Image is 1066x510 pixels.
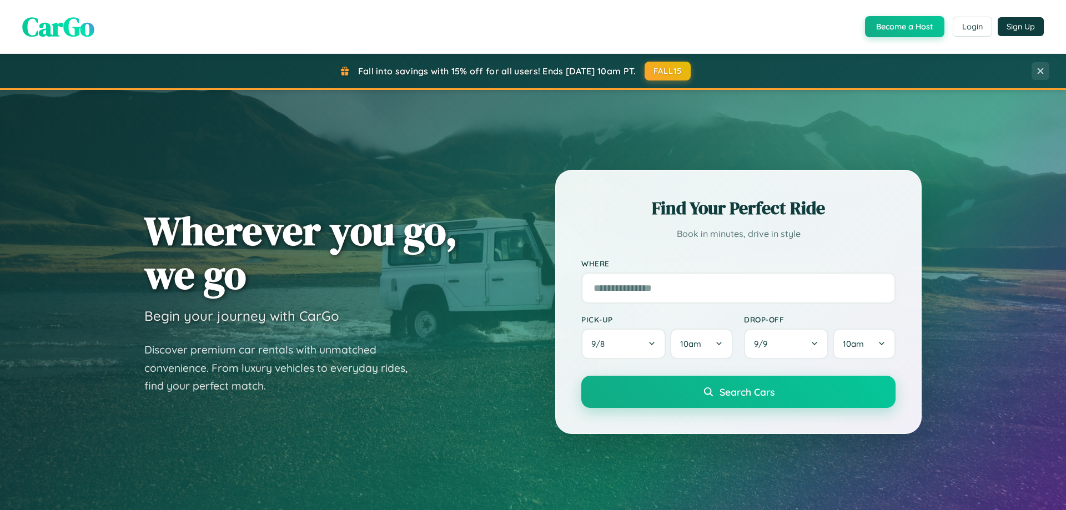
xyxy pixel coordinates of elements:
[680,339,701,349] span: 10am
[144,307,339,324] h3: Begin your journey with CarGo
[581,196,896,220] h2: Find Your Perfect Ride
[998,17,1044,36] button: Sign Up
[581,315,733,324] label: Pick-up
[22,8,94,45] span: CarGo
[720,386,775,398] span: Search Cars
[591,339,610,349] span: 9 / 8
[754,339,773,349] span: 9 / 9
[144,209,457,296] h1: Wherever you go, we go
[865,16,944,37] button: Become a Host
[670,329,733,359] button: 10am
[144,341,422,395] p: Discover premium car rentals with unmatched convenience. From luxury vehicles to everyday rides, ...
[744,315,896,324] label: Drop-off
[843,339,864,349] span: 10am
[645,62,691,80] button: FALL15
[358,65,636,77] span: Fall into savings with 15% off for all users! Ends [DATE] 10am PT.
[581,259,896,268] label: Where
[744,329,828,359] button: 9/9
[581,376,896,408] button: Search Cars
[953,17,992,37] button: Login
[581,226,896,242] p: Book in minutes, drive in style
[833,329,896,359] button: 10am
[581,329,666,359] button: 9/8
